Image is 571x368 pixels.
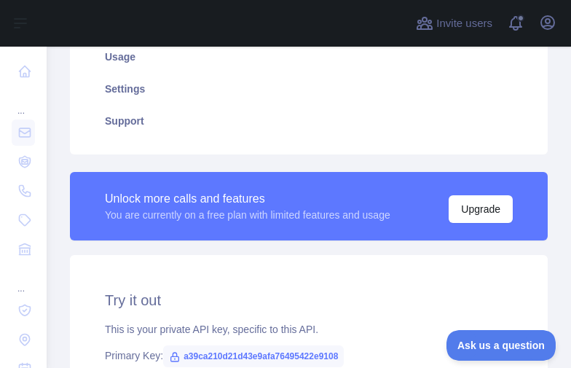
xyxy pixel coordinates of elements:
button: Upgrade [449,195,513,223]
div: This is your private API key, specific to this API. [105,322,513,337]
span: Invite users [436,15,492,32]
a: Settings [87,73,530,105]
a: Support [87,105,530,137]
div: ... [12,265,35,294]
span: a39ca210d21d43e9afa76495422e9108 [163,345,344,367]
div: ... [12,87,35,117]
div: Unlock more calls and features [105,190,390,208]
button: Invite users [413,12,495,35]
div: You are currently on a free plan with limited features and usage [105,208,390,222]
iframe: Toggle Customer Support [446,330,556,361]
h2: Try it out [105,290,513,310]
div: Primary Key: [105,348,513,363]
a: Usage [87,41,530,73]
